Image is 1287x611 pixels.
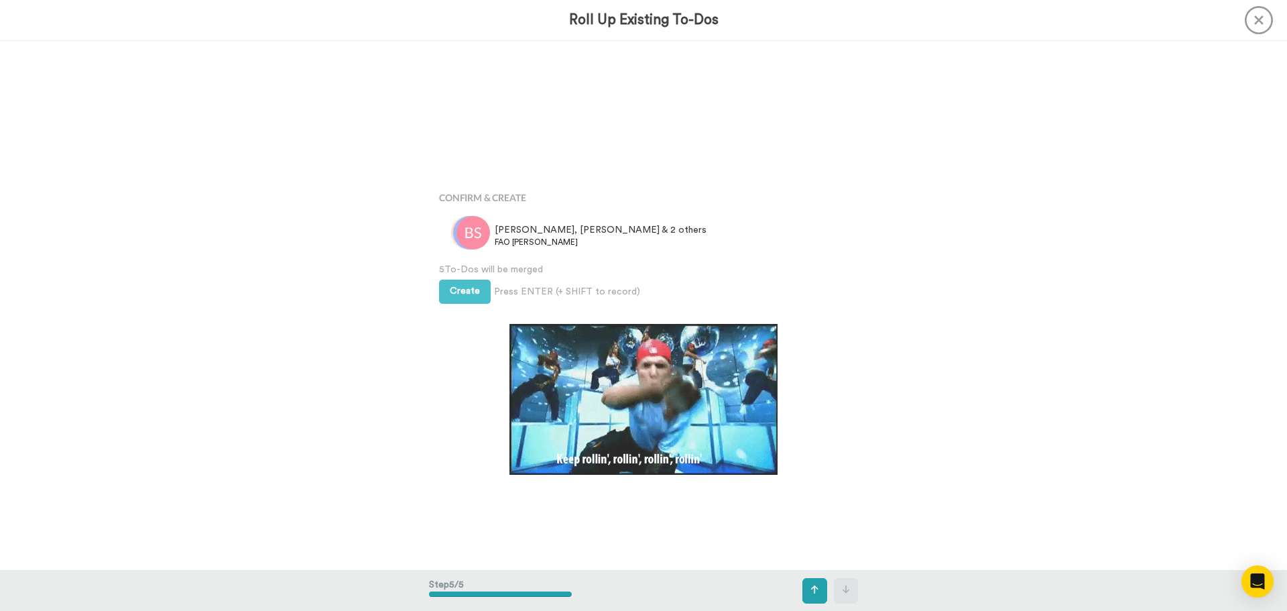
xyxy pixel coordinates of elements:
img: en.png [451,216,485,249]
h3: Roll Up Existing To-Dos [569,12,719,27]
img: 6EEDSeh.gif [509,324,778,475]
span: FAO [PERSON_NAME] [495,237,707,247]
button: Create [439,280,491,304]
span: Press ENTER (+ SHIFT to record) [494,285,640,298]
h4: Confirm & Create [439,192,848,203]
div: Step 5 / 5 [429,571,572,610]
span: Create [450,286,480,296]
img: as.png [453,216,487,249]
span: 5 To-Dos will be merged [439,263,848,276]
span: [PERSON_NAME], [PERSON_NAME] & 2 others [495,223,707,237]
img: bs.png [456,216,490,249]
div: Open Intercom Messenger [1241,565,1274,598]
